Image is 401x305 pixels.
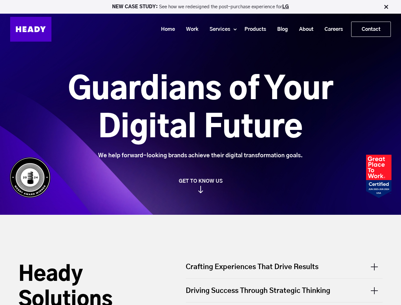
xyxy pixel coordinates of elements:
[366,155,391,198] img: Heady_2023_Certification_Badge
[58,22,391,37] div: Navigation Menu
[186,279,383,302] div: Driving Success Through Strategic Thinking
[237,24,269,35] a: Products
[186,262,383,278] div: Crafting Experiences That Drive Results
[178,24,202,35] a: Work
[351,22,391,37] a: Contact
[10,17,51,42] img: Heady_Logo_Web-01 (1)
[317,24,346,35] a: Careers
[153,24,178,35] a: Home
[10,157,51,198] img: Heady_WebbyAward_Winner-4
[198,186,203,193] img: arrow_down
[32,71,369,147] h1: Guardians of Your Digital Future
[269,24,291,35] a: Blog
[32,152,369,159] div: We help forward-looking brands achieve their digital transformation goals.
[282,4,289,9] a: LG
[3,4,398,9] p: See how we redesigned the post-purchase experience for
[291,24,317,35] a: About
[383,4,389,10] img: Close Bar
[202,24,233,35] a: Services
[112,4,159,9] strong: NEW CASE STUDY:
[6,178,395,193] a: GET TO KNOW US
